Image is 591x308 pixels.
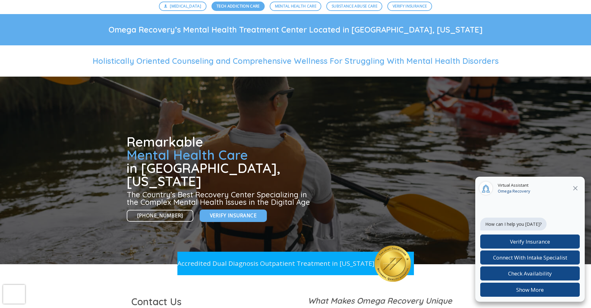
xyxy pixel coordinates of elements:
[170,3,201,9] span: [MEDICAL_DATA]
[177,258,374,269] p: Accredited Dual Diagnosis Outpatient Treatment in [US_STATE]
[326,2,382,11] a: Substance Abuse Care
[270,2,321,11] a: Mental Health Care
[137,212,183,220] span: [PHONE_NUMBER]
[131,295,181,308] span: Contact Us
[127,147,248,163] span: Mental Health Care
[211,2,265,11] a: Tech Addiction Care
[217,3,260,9] span: Tech Addiction Care
[93,56,499,66] span: Holistically Oriented Counseling and Comprehensive Wellness For Struggling With Mental Health Dis...
[275,3,316,9] span: Mental Health Care
[393,3,427,9] span: Verify Insurance
[200,210,267,222] a: Verify Insurance
[127,210,194,222] a: [PHONE_NUMBER]
[210,212,257,220] span: Verify Insurance
[332,3,377,9] span: Substance Abuse Care
[127,191,313,206] h3: The Country’s Best Recovery Center Specializing in the Complex Mental Health Issues in the Digita...
[159,2,206,11] a: [MEDICAL_DATA]
[387,2,432,11] a: Verify Insurance
[127,135,313,188] h1: Remarkable in [GEOGRAPHIC_DATA], [US_STATE]
[308,295,452,305] strong: What Makes Omega Recovery Unique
